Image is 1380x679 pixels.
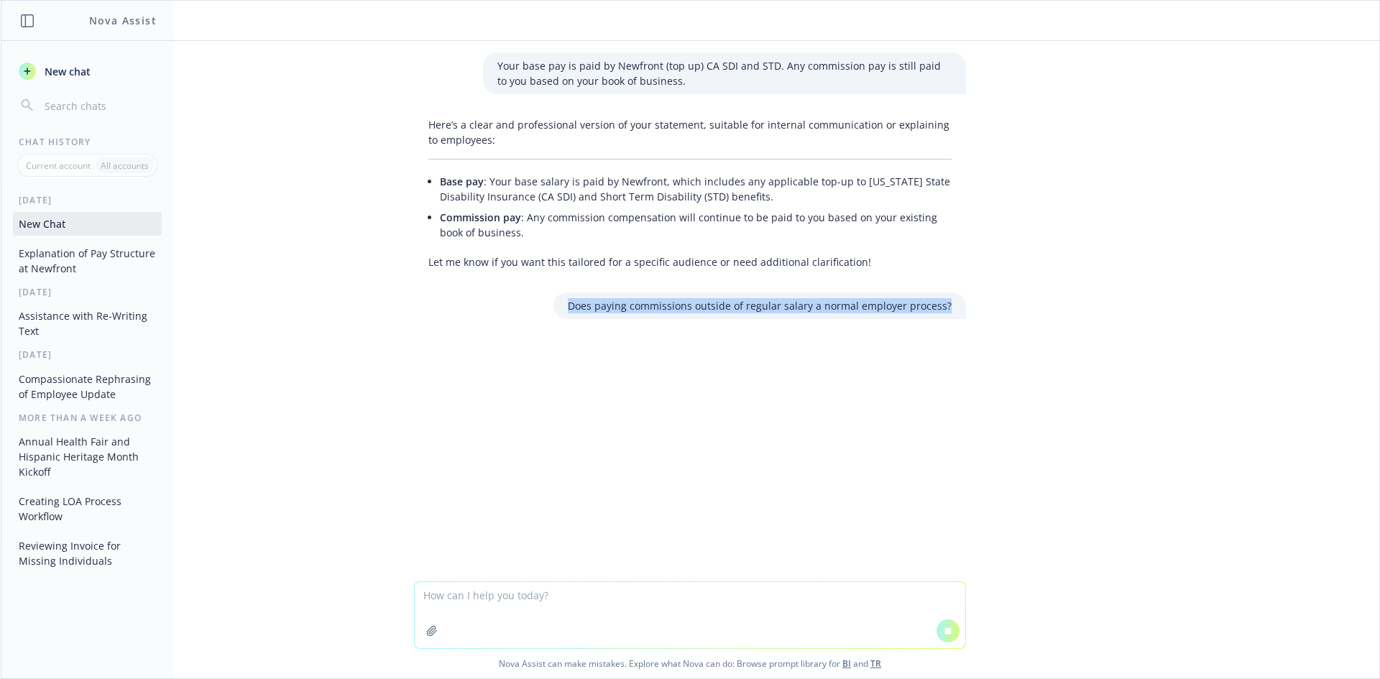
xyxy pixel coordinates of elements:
[428,254,952,269] p: Let me know if you want this tailored for a specific audience or need additional clarification!
[13,58,162,84] button: New chat
[6,649,1374,678] span: Nova Assist can make mistakes. Explore what Nova can do: Browse prompt library for and
[42,64,91,79] span: New chat
[440,211,521,224] span: Commission pay
[13,212,162,236] button: New Chat
[89,13,157,28] h1: Nova Assist
[440,171,952,207] li: : Your base salary is paid by Newfront, which includes any applicable top-up to [US_STATE] State ...
[870,657,881,670] a: TR
[101,160,149,172] p: All accounts
[842,657,851,670] a: BI
[13,241,162,280] button: Explanation of Pay Structure at Newfront
[568,298,952,313] p: Does paying commissions outside of regular salary a normal employer process?
[1,136,173,148] div: Chat History
[497,58,952,88] p: Your base pay is paid by Newfront (top up) CA SDI and STD. Any commission pay is still paid to yo...
[13,367,162,406] button: Compassionate Rephrasing of Employee Update
[13,489,162,528] button: Creating LOA Process Workflow
[1,348,173,361] div: [DATE]
[428,117,952,147] p: Here’s a clear and professional version of your statement, suitable for internal communication or...
[1,286,173,298] div: [DATE]
[13,304,162,343] button: Assistance with Re-Writing Text
[440,175,484,188] span: Base pay
[42,96,156,116] input: Search chats
[1,412,173,424] div: More than a week ago
[26,160,91,172] p: Current account
[13,534,162,573] button: Reviewing Invoice for Missing Individuals
[13,430,162,484] button: Annual Health Fair and Hispanic Heritage Month Kickoff
[1,194,173,206] div: [DATE]
[440,207,952,243] li: : Any commission compensation will continue to be paid to you based on your existing book of busi...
